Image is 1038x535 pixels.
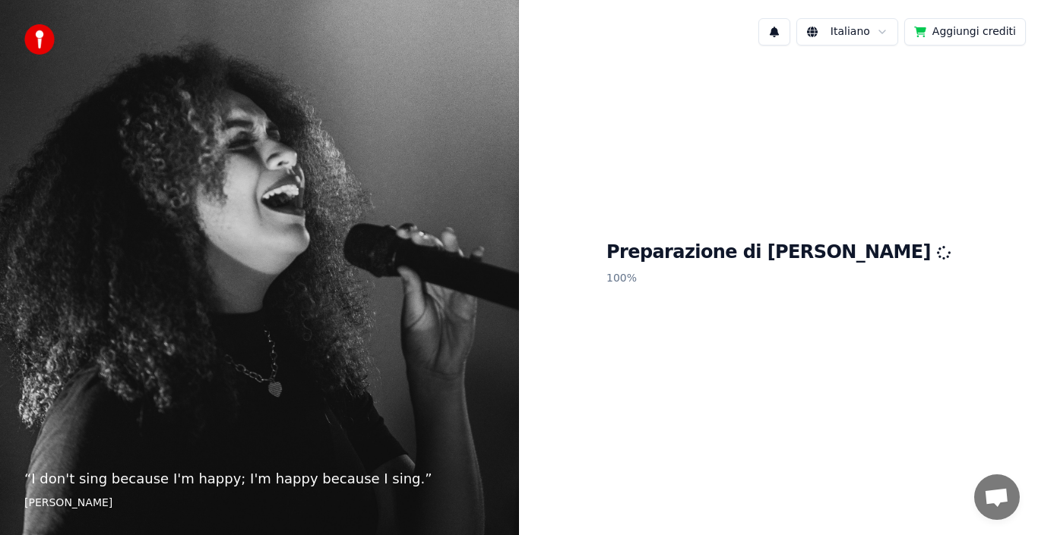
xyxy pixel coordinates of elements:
div: Aprire la chat [974,474,1020,520]
footer: [PERSON_NAME] [24,496,495,511]
button: Aggiungi crediti [904,18,1026,46]
p: “ I don't sing because I'm happy; I'm happy because I sing. ” [24,468,495,489]
p: 100 % [606,265,951,292]
img: youka [24,24,55,55]
h1: Preparazione di [PERSON_NAME] [606,241,951,265]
